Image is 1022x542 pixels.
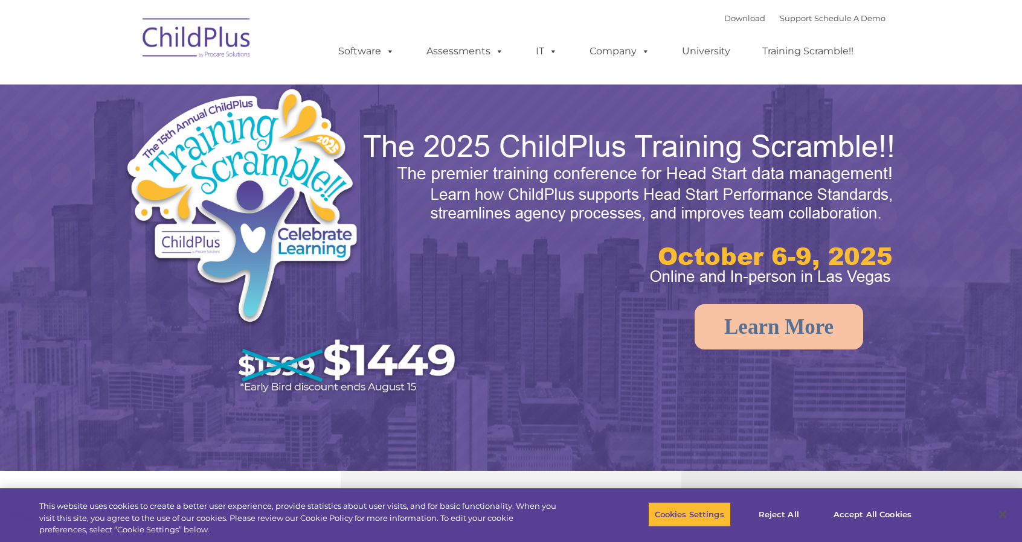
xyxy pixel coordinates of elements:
[741,502,817,527] button: Reject All
[750,39,866,63] a: Training Scramble!!
[577,39,662,63] a: Company
[137,10,257,70] img: ChildPlus by Procare Solutions
[695,304,863,349] a: Learn More
[168,129,219,138] span: Phone number
[724,13,885,23] font: |
[814,13,885,23] a: Schedule A Demo
[326,39,407,63] a: Software
[780,13,812,23] a: Support
[989,501,1016,528] button: Close
[724,13,765,23] a: Download
[39,500,562,536] div: This website uses cookies to create a better user experience, provide statistics about user visit...
[827,502,918,527] button: Accept All Cookies
[648,502,731,527] button: Cookies Settings
[670,39,742,63] a: University
[414,39,516,63] a: Assessments
[168,80,205,89] span: Last name
[524,39,570,63] a: IT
